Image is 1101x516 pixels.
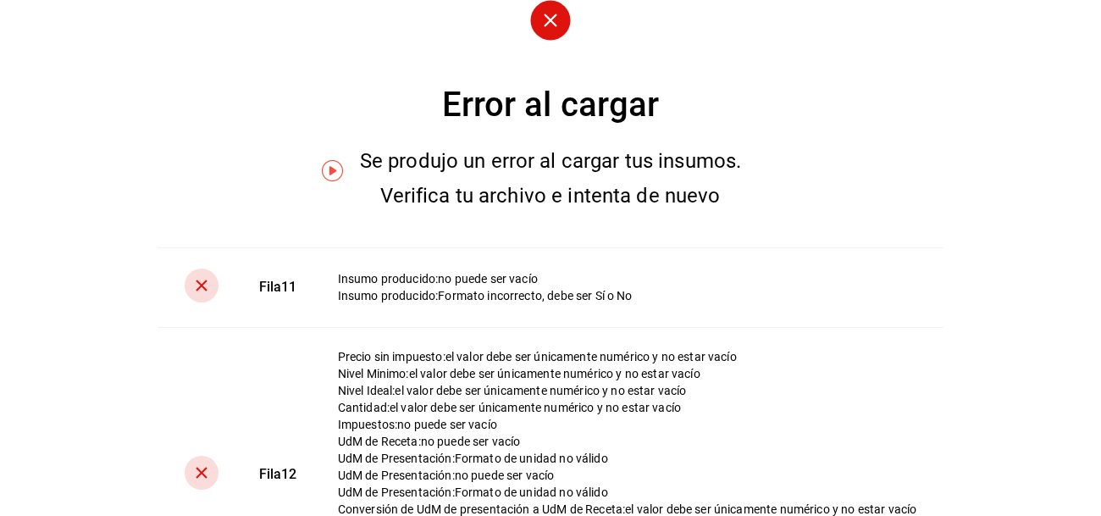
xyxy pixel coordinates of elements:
[259,465,297,485] div: Fila 12
[338,382,917,399] div: Nivel Ideal : el valor debe ser únicamente numérico y no estar vacío
[338,348,917,365] div: Precio sin impuesto : el valor debe ser únicamente numérico y no estar vacío
[338,287,917,304] div: Insumo producido : Formato incorrecto, debe ser Sí o No
[338,270,917,287] div: Insumo producido : no puede ser vacío
[338,467,917,484] div: UdM de Presentación : no puede ser vacío
[338,484,917,501] div: UdM de Presentación : Formato de unidad no válido
[338,416,917,433] div: Impuestos : no puede ser vacío
[338,433,917,450] div: UdM de Receta : no puede ser vacío
[158,80,944,130] div: Error al cargar
[338,450,917,467] div: UdM de Presentación : Formato de unidad no válido
[259,278,297,297] div: Fila 11
[338,365,917,382] div: Nivel Minimo : el valor debe ser únicamente numérico y no estar vacío
[322,160,343,181] img: Tooltip marker
[329,144,772,214] div: Se produjo un error al cargar tus insumos. Verifica tu archivo e intenta de nuevo
[338,399,917,416] div: Cantidad : el valor debe ser únicamente numérico y no estar vacío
